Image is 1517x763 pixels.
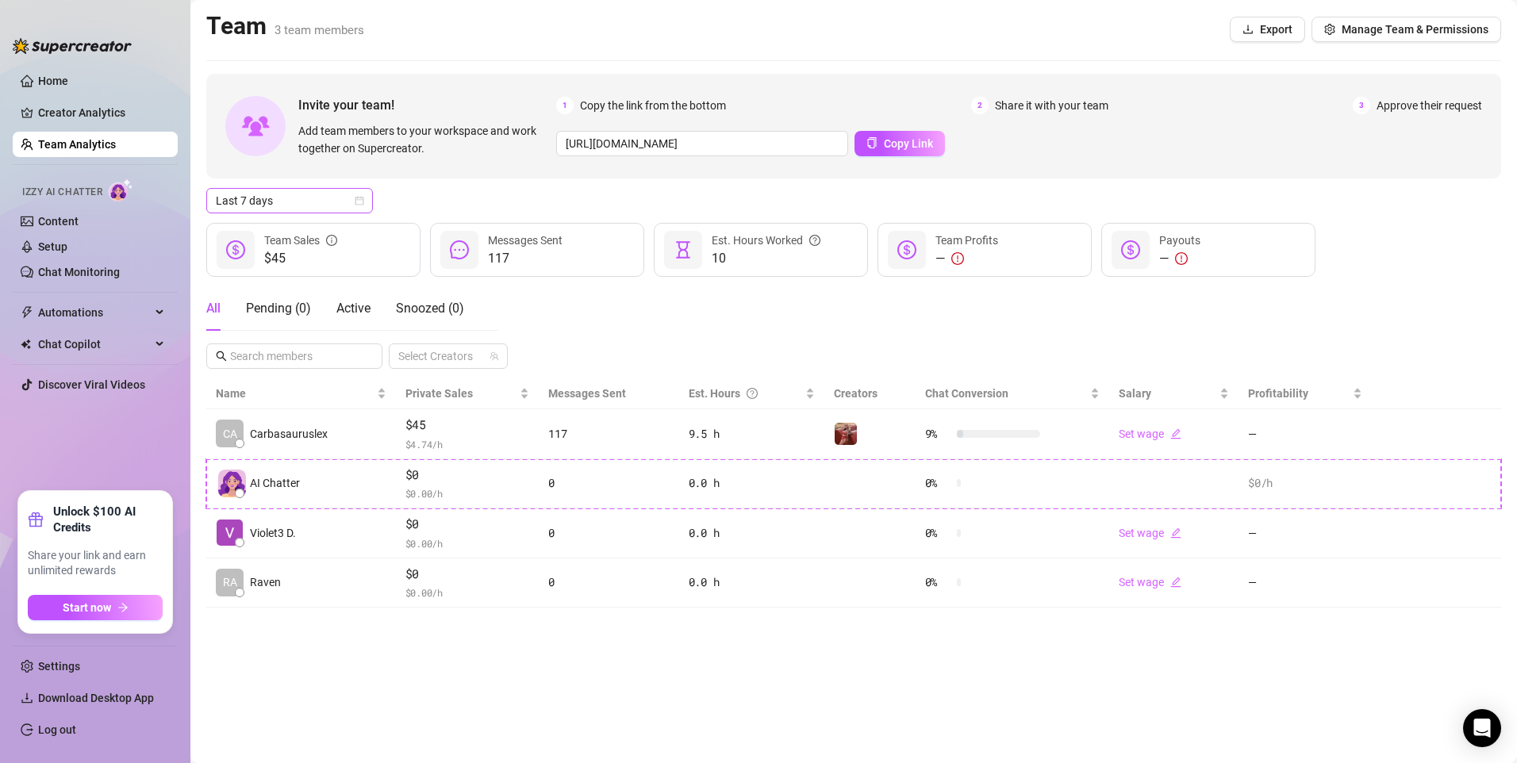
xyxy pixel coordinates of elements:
span: Last 7 days [216,189,363,213]
span: copy [866,137,878,148]
button: Manage Team & Permissions [1312,17,1501,42]
button: Start nowarrow-right [28,595,163,620]
div: — [935,249,998,268]
a: Set wageedit [1119,527,1181,539]
div: Team Sales [264,232,337,249]
span: edit [1170,577,1181,588]
span: Automations [38,300,151,325]
div: 0.0 h [689,573,816,591]
span: Private Sales [405,387,473,400]
img: logo-BBDzfeDw.svg [13,38,132,54]
img: Lex [835,423,857,445]
span: question-circle [747,385,758,402]
div: 0.0 h [689,524,816,542]
div: 0 [548,573,669,591]
th: Creators [824,378,915,409]
img: Chat Copilot [21,339,31,350]
span: Raven [250,573,281,591]
span: Salary [1119,387,1151,400]
div: $0 /h [1248,474,1362,492]
span: Team Profits [935,234,998,247]
a: Home [38,75,68,87]
span: Share it with your team [995,97,1108,114]
img: izzy-ai-chatter-avatar-DDCN_rTZ.svg [218,470,246,497]
a: Set wageedit [1119,576,1181,589]
span: edit [1170,527,1181,539]
span: download [21,692,33,704]
h2: Team [206,11,364,41]
span: $ 0.00 /h [405,535,530,551]
span: Invite your team! [298,95,556,115]
th: Name [206,378,396,409]
span: 3 team members [275,23,364,37]
div: Est. Hours [689,385,803,402]
span: Payouts [1159,234,1200,247]
span: Copy Link [884,137,933,150]
span: 9 % [925,425,951,443]
span: edit [1170,428,1181,439]
span: Name [216,385,374,402]
input: Search members [230,347,360,365]
span: Start now [63,601,111,614]
a: Creator Analytics [38,100,165,125]
span: thunderbolt [21,306,33,319]
a: Team Analytics [38,138,116,151]
span: AI Chatter [250,474,300,492]
span: $0 [405,515,530,534]
span: setting [1324,24,1335,35]
span: Izzy AI Chatter [22,185,102,200]
a: Content [38,215,79,228]
div: Pending ( 0 ) [246,299,311,318]
span: Messages Sent [548,387,626,400]
span: $ 4.74 /h [405,436,530,452]
strong: Unlock $100 AI Credits [53,504,163,535]
span: dollar-circle [897,240,916,259]
span: $0 [405,565,530,584]
a: Set wageedit [1119,428,1181,440]
span: $45 [405,416,530,435]
span: Approve their request [1377,97,1482,114]
a: Settings [38,660,80,673]
span: Carbasauruslex [250,425,328,443]
span: 0 % [925,524,951,542]
span: calendar [355,196,364,205]
td: — [1239,409,1372,459]
span: dollar-circle [226,240,245,259]
span: arrow-right [117,602,129,613]
span: Active [336,301,371,316]
span: Chat Conversion [925,387,1008,400]
span: Download Desktop App [38,692,154,704]
div: Est. Hours Worked [712,232,820,249]
span: info-circle [326,232,337,249]
a: Discover Viral Videos [38,378,145,391]
td: — [1239,558,1372,608]
span: Manage Team & Permissions [1342,23,1488,36]
td: — [1239,508,1372,558]
span: Share your link and earn unlimited rewards [28,548,163,579]
span: $ 0.00 /h [405,485,530,501]
span: message [450,240,469,259]
span: gift [28,512,44,527]
a: Chat Monitoring [38,266,120,278]
a: Log out [38,723,76,736]
span: $0 [405,466,530,485]
span: Violet3 D. [250,524,296,542]
span: team [490,351,499,361]
span: 3 [1353,97,1370,114]
div: Open Intercom Messenger [1463,709,1501,747]
span: Add team members to your workspace and work together on Supercreator. [298,122,550,157]
span: question-circle [809,232,820,249]
img: AI Chatter [109,178,133,201]
span: 0 % [925,474,951,492]
span: dollar-circle [1121,240,1140,259]
span: Snoozed ( 0 ) [396,301,464,316]
span: $ 0.00 /h [405,585,530,600]
span: Messages Sent [488,234,563,247]
div: 117 [548,425,669,443]
span: exclamation-circle [951,252,964,265]
div: 0.0 h [689,474,816,492]
span: 0 % [925,573,951,591]
div: 9.5 h [689,425,816,443]
a: Setup [38,240,67,253]
span: exclamation-circle [1175,252,1188,265]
